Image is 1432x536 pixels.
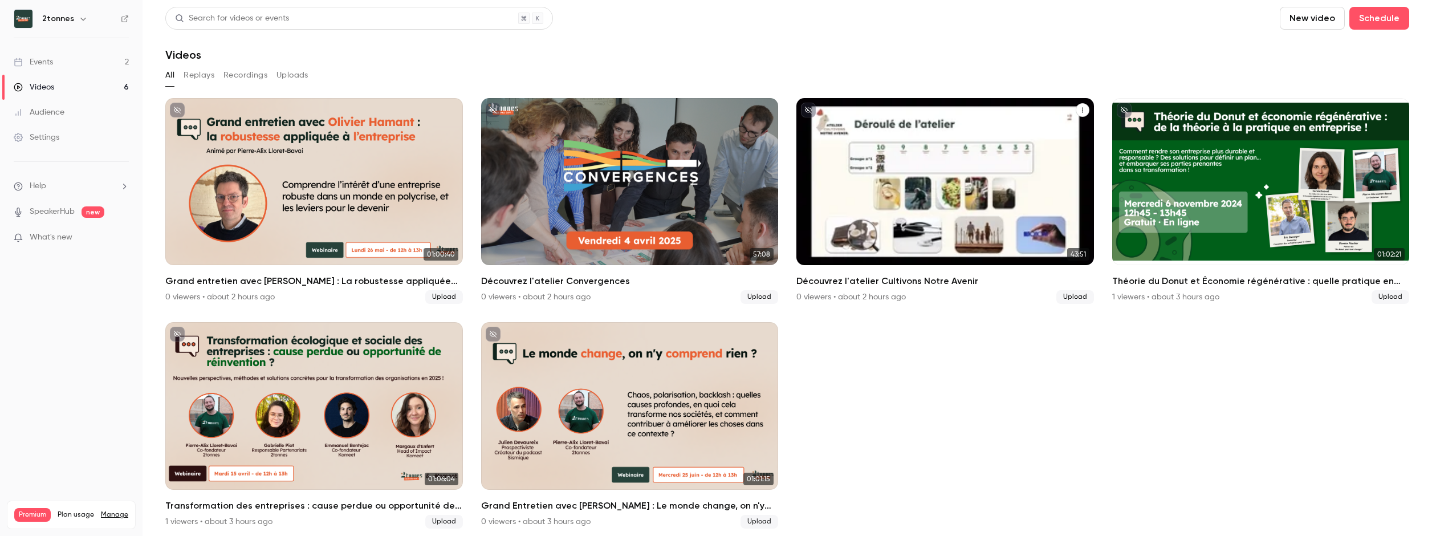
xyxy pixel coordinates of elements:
span: 01:06:04 [425,473,458,485]
div: Audience [14,107,64,118]
div: 0 viewers • about 3 hours ago [481,516,591,527]
a: 43:51Découvrez l'atelier Cultivons Notre Avenir0 viewers • about 2 hours agoUpload [796,98,1094,304]
span: new [82,206,104,218]
a: 01:01:15Grand Entretien avec [PERSON_NAME] : Le monde change, on n'y comprend rien ?0 viewers • a... [481,322,779,528]
div: 1 viewers • about 3 hours ago [1112,291,1219,303]
li: Grand entretien avec Olivier Hamant : La robustesse appliquée aux entreprises [165,98,463,304]
iframe: Noticeable Trigger [115,233,129,243]
div: Search for videos or events [175,13,289,25]
a: 01:00:40Grand entretien avec [PERSON_NAME] : La robustesse appliquée aux entreprises0 viewers • ... [165,98,463,304]
span: Upload [425,290,463,304]
span: Premium [14,508,51,522]
span: Upload [1056,290,1094,304]
span: What's new [30,232,72,243]
a: 01:06:04Transformation des entreprises : cause perdue ou opportunité de réinvention ?1 viewers • ... [165,322,463,528]
div: Settings [14,132,59,143]
h6: 2tonnes [42,13,74,25]
button: New video [1280,7,1345,30]
button: unpublished [1117,103,1132,117]
li: Transformation des entreprises : cause perdue ou opportunité de réinvention ? [165,322,463,528]
div: 0 viewers • about 2 hours ago [165,291,275,303]
span: Plan usage [58,510,94,519]
section: Videos [165,7,1409,529]
li: Découvrez l'atelier Convergences [481,98,779,304]
h2: Théorie du Donut et Économie régénérative : quelle pratique en entreprise ? [1112,274,1410,288]
span: Upload [1372,290,1409,304]
img: 2tonnes [14,10,32,28]
h2: Grand Entretien avec [PERSON_NAME] : Le monde change, on n'y comprend rien ? [481,499,779,513]
a: 01:02:21Théorie du Donut et Économie régénérative : quelle pratique en entreprise ?1 viewers • ab... [1112,98,1410,304]
span: 43:51 [1067,248,1089,261]
button: Uploads [276,66,308,84]
button: All [165,66,174,84]
span: 01:00:40 [424,248,458,261]
li: Théorie du Donut et Économie régénérative : quelle pratique en entreprise ? [1112,98,1410,304]
span: Upload [741,290,778,304]
li: Découvrez l'atelier Cultivons Notre Avenir [796,98,1094,304]
button: Recordings [223,66,267,84]
h2: Transformation des entreprises : cause perdue ou opportunité de réinvention ? [165,499,463,513]
a: 57:08Découvrez l'atelier Convergences0 viewers • about 2 hours agoUpload [481,98,779,304]
li: Grand Entretien avec Julien Devaureix : Le monde change, on n'y comprend rien ? [481,322,779,528]
button: unpublished [170,103,185,117]
h2: Découvrez l'atelier Cultivons Notre Avenir [796,274,1094,288]
button: Schedule [1349,7,1409,30]
span: Upload [741,515,778,529]
button: Replays [184,66,214,84]
button: unpublished [801,103,816,117]
a: SpeakerHub [30,206,75,218]
div: 0 viewers • about 2 hours ago [796,291,906,303]
div: Videos [14,82,54,93]
span: Upload [425,515,463,529]
button: unpublished [486,327,501,342]
div: 0 viewers • about 2 hours ago [481,291,591,303]
li: help-dropdown-opener [14,180,129,192]
h1: Videos [165,48,201,62]
button: unpublished [486,103,501,117]
h2: Découvrez l'atelier Convergences [481,274,779,288]
span: 01:01:15 [743,473,774,485]
button: unpublished [170,327,185,342]
span: 01:02:21 [1374,248,1405,261]
div: 1 viewers • about 3 hours ago [165,516,272,527]
a: Manage [101,510,128,519]
div: Events [14,56,53,68]
span: 57:08 [750,248,774,261]
ul: Videos [165,98,1409,529]
h2: Grand entretien avec [PERSON_NAME] : La robustesse appliquée aux entreprises [165,274,463,288]
span: Help [30,180,46,192]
